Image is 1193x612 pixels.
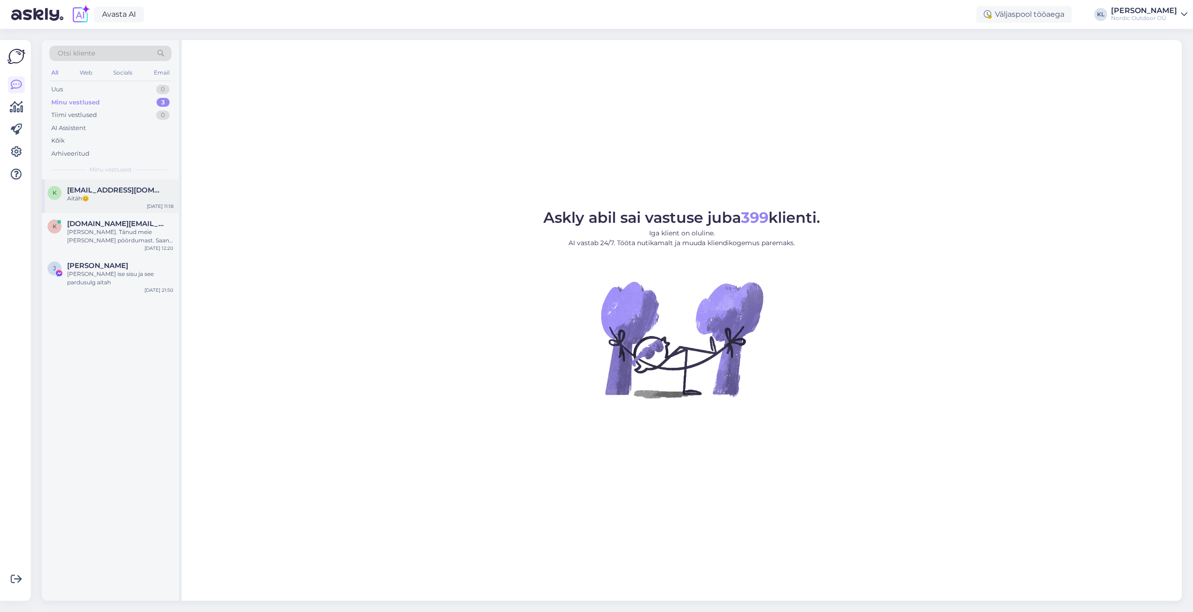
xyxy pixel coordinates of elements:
[1111,14,1177,22] div: Nordic Outdoor OÜ
[598,255,766,423] img: No Chat active
[67,261,128,270] span: Jane Kodar
[1111,7,1177,14] div: [PERSON_NAME]
[51,85,63,94] div: Uus
[51,98,100,107] div: Minu vestlused
[111,67,134,79] div: Socials
[741,208,768,227] b: 399
[78,67,94,79] div: Web
[157,98,170,107] div: 3
[543,228,820,248] p: Iga klient on oluline. AI vastab 24/7. Tööta nutikamalt ja muuda kliendikogemus paremaks.
[543,208,820,227] span: Askly abil sai vastuse juba klienti.
[51,136,65,145] div: Kõik
[94,7,144,22] a: Avasta AI
[67,228,173,245] div: [PERSON_NAME]. Tänud meie [PERSON_NAME] pöördumast. Saan sinu murest täiesti aru. Ka minul on vah...
[53,223,57,230] span: k
[144,245,173,252] div: [DATE] 12:20
[144,287,173,294] div: [DATE] 21:50
[67,220,164,228] span: kadri.ollo@gmail.com
[147,203,173,210] div: [DATE] 11:18
[51,110,97,120] div: Tiimi vestlused
[976,6,1072,23] div: Väljaspool tööaega
[53,265,56,272] span: J
[1094,8,1107,21] div: KL
[67,270,173,287] div: [PERSON_NAME] ise sisu ja see pardusulg aitah
[67,186,164,194] span: kristiina566@gmail.com
[7,48,25,65] img: Askly Logo
[58,48,95,58] span: Otsi kliente
[51,124,86,133] div: AI Assistent
[156,110,170,120] div: 0
[51,149,89,158] div: Arhiveeritud
[71,5,90,24] img: explore-ai
[49,67,60,79] div: All
[53,189,57,196] span: k
[156,85,170,94] div: 0
[152,67,171,79] div: Email
[1111,7,1187,22] a: [PERSON_NAME]Nordic Outdoor OÜ
[67,194,173,203] div: Aitäh😊
[89,165,131,174] span: Minu vestlused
